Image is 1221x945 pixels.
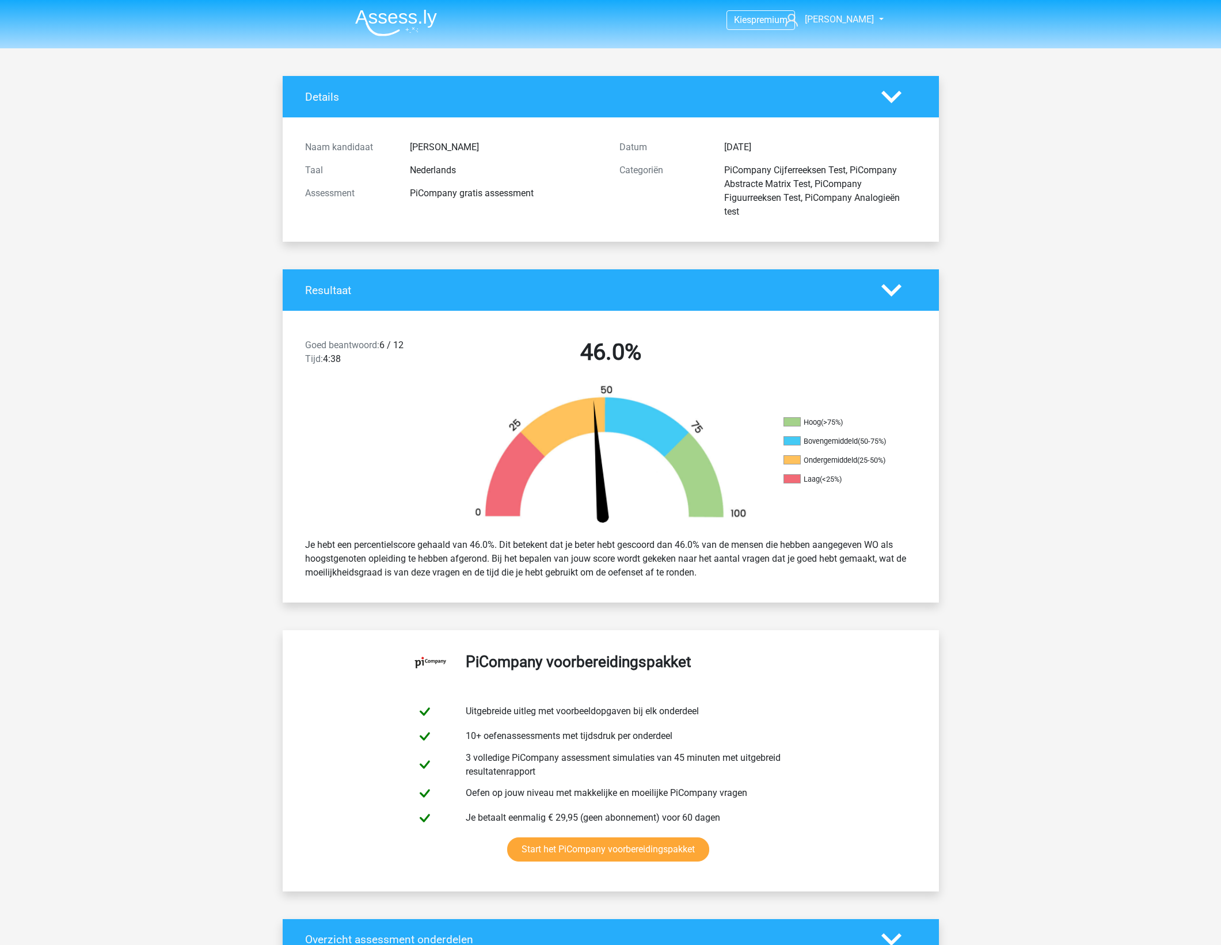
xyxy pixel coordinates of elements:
[401,163,611,177] div: Nederlands
[783,474,899,485] li: Laag
[507,837,709,862] a: Start het PiCompany voorbereidingspakket
[296,163,401,177] div: Taal
[820,475,842,483] div: (<25%)
[783,455,899,466] li: Ondergemiddeld
[401,140,611,154] div: [PERSON_NAME]
[296,140,401,154] div: Naam kandidaat
[611,163,716,219] div: Categoriën
[455,384,766,529] img: 46.179c4191778b.png
[805,14,874,25] span: [PERSON_NAME]
[462,338,759,366] h2: 46.0%
[727,12,794,28] a: Kiespremium
[305,284,864,297] h4: Resultaat
[716,163,925,219] div: PiCompany Cijferreeksen Test, PiCompany Abstracte Matrix Test, PiCompany Figuurreeksen Test, PiCo...
[355,9,437,36] img: Assessly
[783,417,899,428] li: Hoog
[296,534,925,584] div: Je hebt een percentielscore gehaald van 46.0%. Dit betekent dat je beter hebt gescoord dan 46.0% ...
[781,13,875,26] a: [PERSON_NAME]
[611,140,716,154] div: Datum
[858,437,886,445] div: (50-75%)
[821,418,843,426] div: (>75%)
[716,140,925,154] div: [DATE]
[857,456,885,464] div: (25-50%)
[305,340,379,350] span: Goed beantwoord:
[751,14,788,25] span: premium
[296,338,454,371] div: 6 / 12 4:38
[401,186,611,200] div: PiCompany gratis assessment
[734,14,751,25] span: Kies
[296,186,401,200] div: Assessment
[783,436,899,447] li: Bovengemiddeld
[305,353,323,364] span: Tijd:
[305,90,864,104] h4: Details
